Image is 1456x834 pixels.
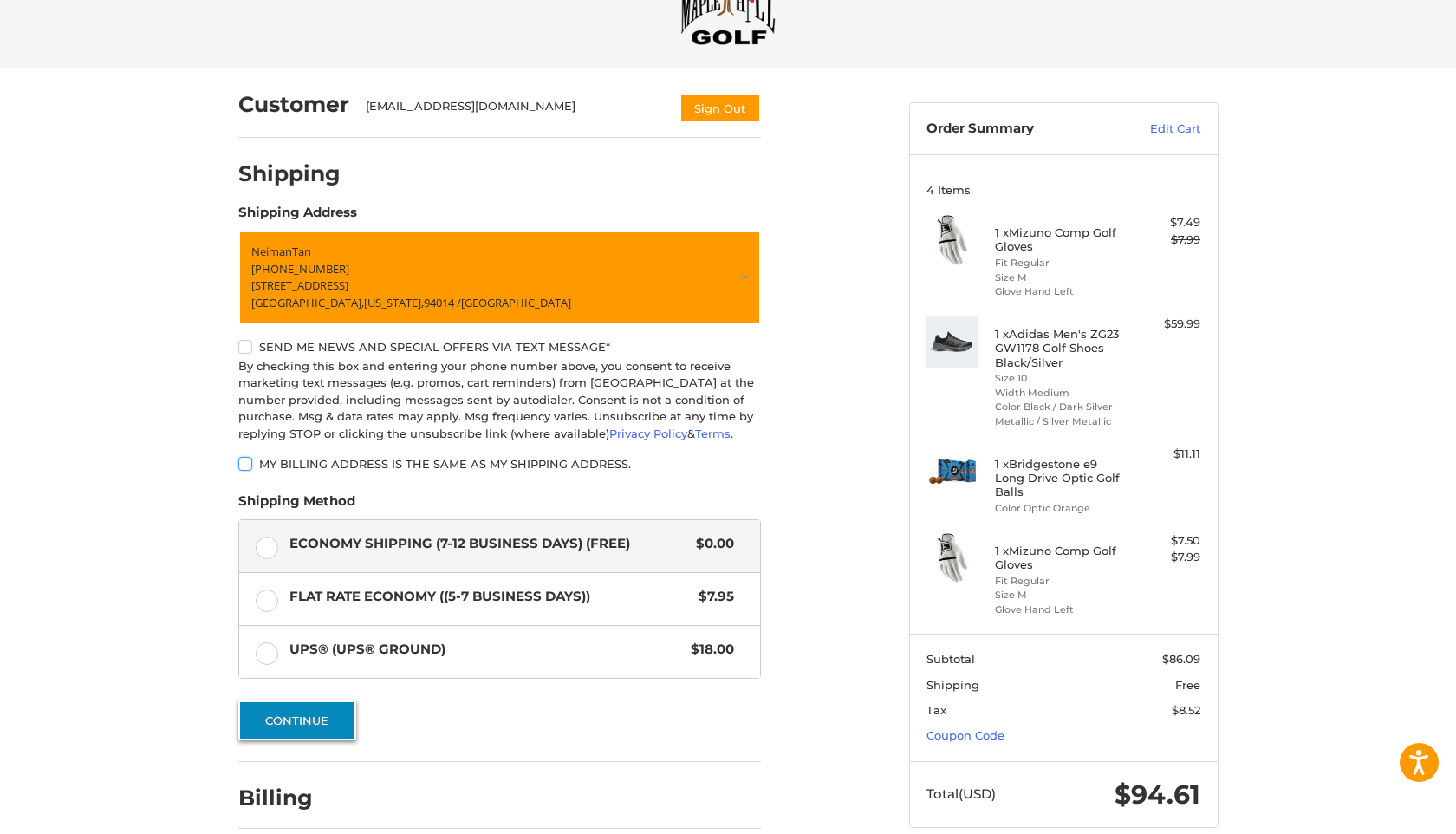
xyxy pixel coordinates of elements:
[926,183,1200,197] h3: 4 Items
[995,457,1128,499] h4: 1 x Bridgestone e9 Long Drive Optic Golf Balls
[238,91,349,118] h2: Customer
[238,457,761,471] label: My billing address is the same as my shipping address.
[1175,678,1200,692] span: Free
[238,700,356,740] button: Continue
[238,340,761,354] label: Send me news and special offers via text message*
[679,94,761,122] button: Sign Out
[1132,214,1200,231] div: $7.49
[995,270,1128,285] li: Size M
[238,785,340,811] h2: Billing
[238,203,357,231] legend: Shipping Address
[995,603,1128,617] li: Glove Hand Left
[688,534,735,554] span: $0.00
[926,703,946,717] span: Tax
[251,261,349,277] span: [PHONE_NUMBER]
[995,386,1128,401] li: Width Medium
[289,587,691,607] span: Flat Rate Economy ((5-7 Business Days))
[238,358,761,443] div: By checking this box and entering your phone number above, you consent to receive marketing text ...
[609,427,687,440] a: Privacy Policy
[461,295,571,310] span: [GEOGRAPHIC_DATA]
[251,277,348,293] span: [STREET_ADDRESS]
[995,371,1128,386] li: Size 10
[238,231,761,324] a: Enter or select a different address
[366,98,662,122] div: [EMAIL_ADDRESS][DOMAIN_NAME]
[1132,446,1200,463] div: $11.11
[1313,787,1456,834] iframe: Google Customer Reviews
[1132,549,1200,566] div: $7.99
[995,284,1128,299] li: Glove Hand Left
[289,640,683,660] span: UPS® (UPS® Ground)
[364,295,424,310] span: [US_STATE],
[683,640,735,660] span: $18.00
[995,327,1128,369] h4: 1 x Adidas Men's ZG23 GW1178 Golf Shoes Black/Silver
[1162,652,1200,666] span: $86.09
[289,534,688,554] span: Economy Shipping (7-12 Business Days) (Free)
[424,295,461,310] span: 94014 /
[995,588,1128,603] li: Size M
[695,427,731,440] a: Terms
[1113,121,1200,138] a: Edit Cart
[926,652,975,666] span: Subtotal
[995,544,1128,572] h4: 1 x Mizuno Comp Golf Gloves
[1132,532,1200,550] div: $7.50
[926,785,996,802] span: Total (USD)
[995,501,1128,516] li: Color Optic Orange
[995,225,1128,254] h4: 1 x Mizuno Comp Golf Gloves
[691,587,735,607] span: $7.95
[995,574,1128,589] li: Fit Regular
[251,295,364,310] span: [GEOGRAPHIC_DATA],
[926,728,1004,742] a: Coupon Code
[238,160,341,187] h2: Shipping
[251,244,292,259] span: Neiman
[926,678,979,692] span: Shipping
[1132,316,1200,333] div: $59.99
[926,121,1113,138] h3: Order Summary
[238,492,355,519] legend: Shipping Method
[1132,231,1200,249] div: $7.99
[292,244,311,259] span: Tan
[1172,703,1200,717] span: $8.52
[1115,779,1200,811] span: $94.61
[995,400,1128,428] li: Color Black / Dark Silver Metallic / Silver Metallic
[995,256,1128,270] li: Fit Regular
